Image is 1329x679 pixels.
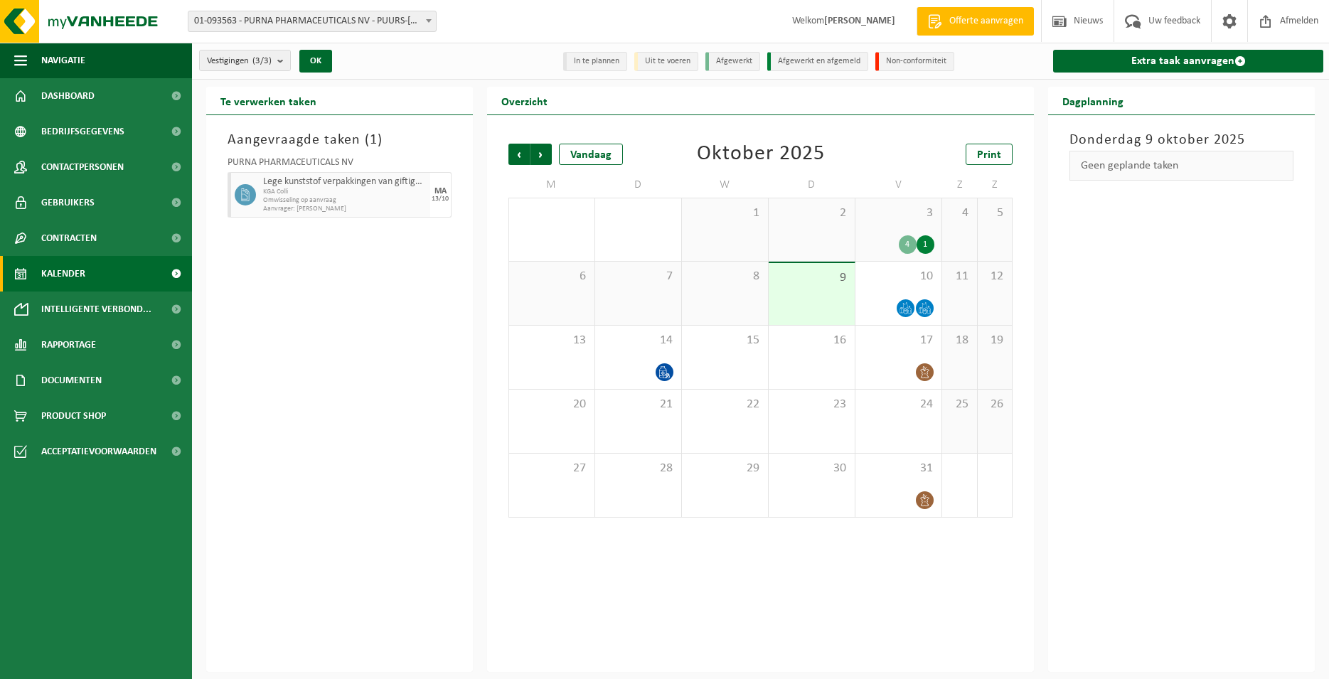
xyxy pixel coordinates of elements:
[682,172,769,198] td: W
[41,363,102,398] span: Documenten
[7,648,237,679] iframe: chat widget
[776,333,848,348] span: 16
[966,144,1013,165] a: Print
[978,172,1013,198] td: Z
[41,327,96,363] span: Rapportage
[949,205,970,221] span: 4
[863,269,934,284] span: 10
[41,292,151,327] span: Intelligente verbond...
[263,176,427,188] span: Lege kunststof verpakkingen van giftige stoffen
[41,434,156,469] span: Acceptatievoorwaarden
[206,87,331,114] h2: Te verwerken taken
[985,397,1005,412] span: 26
[776,461,848,476] span: 30
[776,205,848,221] span: 2
[863,333,934,348] span: 17
[228,158,452,172] div: PURNA PHARMACEUTICALS NV
[776,397,848,412] span: 23
[949,333,970,348] span: 18
[263,196,427,205] span: Omwisseling op aanvraag
[824,16,895,26] strong: [PERSON_NAME]
[949,397,970,412] span: 25
[985,333,1005,348] span: 19
[689,205,761,221] span: 1
[434,187,447,196] div: MA
[530,144,552,165] span: Volgende
[917,7,1034,36] a: Offerte aanvragen
[563,52,627,71] li: In te plannen
[602,333,674,348] span: 14
[863,461,934,476] span: 31
[985,205,1005,221] span: 5
[299,50,332,73] button: OK
[602,461,674,476] span: 28
[917,235,934,254] div: 1
[41,220,97,256] span: Contracten
[432,196,449,203] div: 13/10
[942,172,978,198] td: Z
[705,52,760,71] li: Afgewerkt
[769,172,855,198] td: D
[252,56,272,65] count: (3/3)
[41,185,95,220] span: Gebruikers
[1048,87,1138,114] h2: Dagplanning
[41,398,106,434] span: Product Shop
[1069,129,1293,151] h3: Donderdag 9 oktober 2025
[899,235,917,254] div: 4
[516,397,587,412] span: 20
[875,52,954,71] li: Non-conformiteit
[689,461,761,476] span: 29
[188,11,436,31] span: 01-093563 - PURNA PHARMACEUTICALS NV - PUURS-SINT-AMANDS
[634,52,698,71] li: Uit te voeren
[41,114,124,149] span: Bedrijfsgegevens
[689,269,761,284] span: 8
[199,50,291,71] button: Vestigingen(3/3)
[41,149,124,185] span: Contactpersonen
[370,133,378,147] span: 1
[977,149,1001,161] span: Print
[767,52,868,71] li: Afgewerkt en afgemeld
[602,397,674,412] span: 21
[508,144,530,165] span: Vorige
[263,188,427,196] span: KGA Colli
[41,256,85,292] span: Kalender
[41,43,85,78] span: Navigatie
[207,50,272,72] span: Vestigingen
[487,87,562,114] h2: Overzicht
[228,129,452,151] h3: Aangevraagde taken ( )
[516,269,587,284] span: 6
[985,269,1005,284] span: 12
[516,461,587,476] span: 27
[508,172,595,198] td: M
[946,14,1027,28] span: Offerte aanvragen
[41,78,95,114] span: Dashboard
[602,269,674,284] span: 7
[516,333,587,348] span: 13
[949,269,970,284] span: 11
[689,333,761,348] span: 15
[263,205,427,213] span: Aanvrager: [PERSON_NAME]
[855,172,942,198] td: V
[559,144,623,165] div: Vandaag
[689,397,761,412] span: 22
[697,144,825,165] div: Oktober 2025
[188,11,437,32] span: 01-093563 - PURNA PHARMACEUTICALS NV - PUURS-SINT-AMANDS
[1053,50,1323,73] a: Extra taak aanvragen
[863,205,934,221] span: 3
[1069,151,1293,181] div: Geen geplande taken
[863,397,934,412] span: 24
[595,172,682,198] td: D
[776,270,848,286] span: 9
